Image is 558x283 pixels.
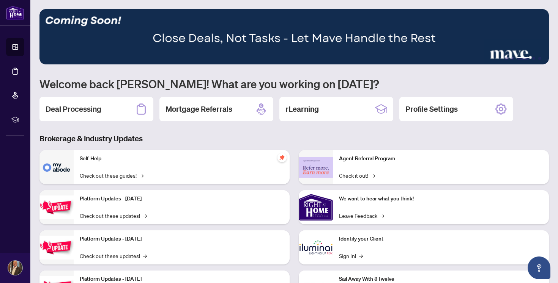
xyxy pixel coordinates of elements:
a: Check it out!→ [339,171,375,180]
img: Identify your Client [299,230,333,264]
img: Platform Updates - July 21, 2025 [39,195,74,219]
span: → [380,211,384,220]
h2: Deal Processing [46,104,101,114]
button: Open asap [528,256,550,279]
a: Check out these guides!→ [80,171,143,180]
span: → [359,252,363,260]
span: → [143,211,147,220]
h2: Profile Settings [405,104,458,114]
p: Agent Referral Program [339,155,543,163]
img: Agent Referral Program [299,157,333,178]
span: → [371,171,375,180]
p: We want to hear what you think! [339,195,543,203]
img: Self-Help [39,150,74,184]
img: Platform Updates - July 8, 2025 [39,236,74,260]
button: 3 [517,57,529,60]
button: 1 [505,57,508,60]
a: Check out these updates!→ [80,252,147,260]
img: Slide 2 [39,9,549,64]
a: Leave Feedback→ [339,211,384,220]
button: 2 [511,57,514,60]
button: 5 [538,57,541,60]
img: We want to hear what you think! [299,190,333,224]
h2: rLearning [285,104,319,114]
a: Check out these updates!→ [80,211,147,220]
img: Profile Icon [8,261,22,275]
span: pushpin [277,153,287,162]
h1: Welcome back [PERSON_NAME]! What are you working on [DATE]? [39,77,549,91]
h2: Mortgage Referrals [166,104,232,114]
a: Sign In!→ [339,252,363,260]
h3: Brokerage & Industry Updates [39,133,549,144]
p: Self-Help [80,155,284,163]
img: logo [6,6,24,20]
p: Platform Updates - [DATE] [80,235,284,243]
button: 4 [532,57,535,60]
p: Platform Updates - [DATE] [80,195,284,203]
p: Identify your Client [339,235,543,243]
span: → [140,171,143,180]
span: → [143,252,147,260]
